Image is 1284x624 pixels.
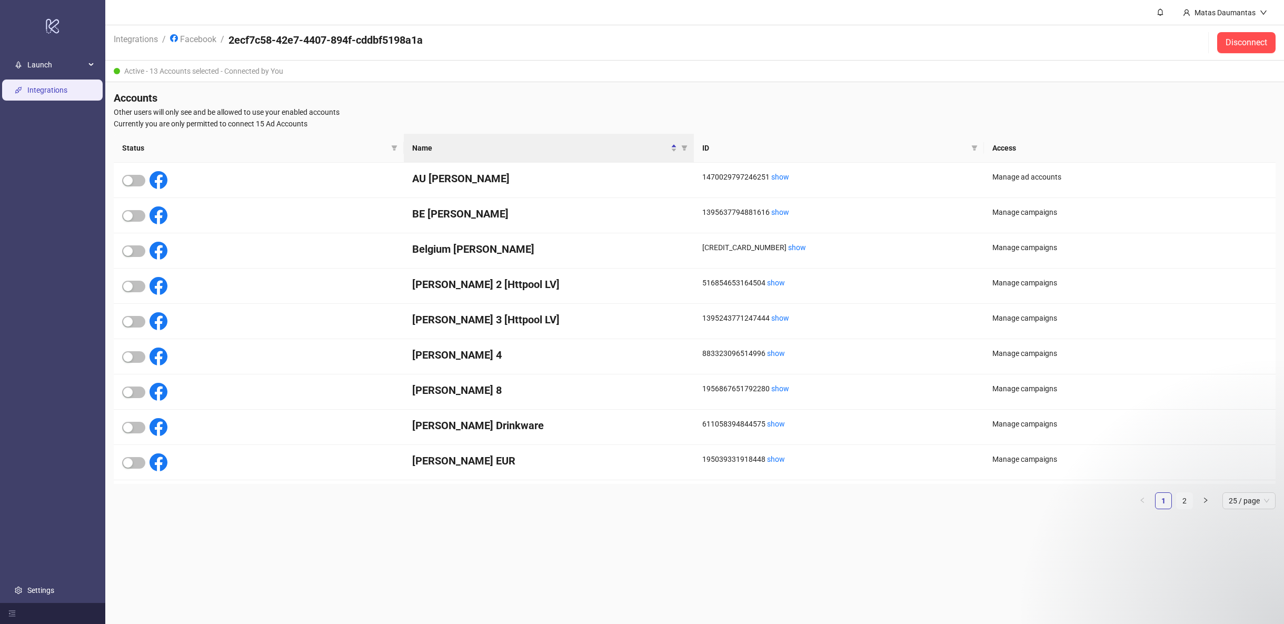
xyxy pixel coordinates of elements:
span: user [1183,9,1190,16]
li: Previous Page [1134,492,1151,509]
a: Integrations [27,86,67,94]
button: left [1134,492,1151,509]
span: filter [681,145,688,151]
div: Page Size [1222,492,1276,509]
a: show [771,384,789,393]
div: Manage campaigns [992,312,1267,324]
span: right [1202,497,1209,503]
div: Manage campaigns [992,206,1267,218]
li: / [162,33,166,53]
h4: [PERSON_NAME] 8 [412,383,685,398]
a: 2 [1177,493,1192,509]
li: 1 [1155,492,1172,509]
div: Manage campaigns [992,453,1267,465]
th: Access [984,134,1276,163]
span: Currently you are only permitted to connect 15 Ad Accounts [114,118,1276,130]
div: Manage campaigns [992,277,1267,289]
h4: 2ecf7c58-42e7-4407-894f-cddbf5198a1a [228,33,423,47]
a: show [771,173,789,181]
span: menu-fold [8,610,16,617]
li: Next Page [1197,492,1214,509]
h4: Belgium [PERSON_NAME] [412,242,685,256]
h4: [PERSON_NAME] EUR [412,453,685,468]
div: 883323096514996 [702,348,976,359]
li: 2 [1176,492,1193,509]
a: show [767,420,785,428]
a: show [771,208,789,216]
div: Manage campaigns [992,383,1267,394]
a: show [771,314,789,322]
div: 1956867651792280 [702,383,976,394]
span: ID [702,142,967,154]
div: 1470029797246251 [702,171,976,183]
div: Manage campaigns [992,348,1267,359]
th: Name [404,134,694,163]
span: filter [389,140,400,156]
div: Matas Daumantas [1190,7,1260,18]
a: Integrations [112,33,160,44]
div: Manage campaigns [992,242,1267,253]
span: filter [391,145,397,151]
span: Name [412,142,669,154]
div: 1395243771247444 [702,312,976,324]
li: / [221,33,224,53]
a: show [767,279,785,287]
span: rocket [15,61,22,68]
span: 25 / page [1229,493,1269,509]
div: [CREDIT_CARD_NUMBER] [702,242,976,253]
span: filter [969,140,980,156]
a: Facebook [168,33,218,44]
a: Settings [27,586,54,595]
div: 195039331918448 [702,453,976,465]
span: filter [971,145,978,151]
h4: BE [PERSON_NAME] [412,206,685,221]
div: 516854653164504 [702,277,976,289]
span: Status [122,142,387,154]
h4: [PERSON_NAME] Drinkware [412,418,685,433]
span: Launch [27,54,85,75]
h4: [PERSON_NAME] 4 [412,348,685,362]
div: Manage ad accounts [992,171,1267,183]
div: Manage campaigns [992,418,1267,430]
span: Other users will only see and be allowed to use your enabled accounts [114,106,1276,118]
h4: AU [PERSON_NAME] [412,171,685,186]
h4: [PERSON_NAME] 3 [Httpool LV] [412,312,685,327]
a: show [788,243,806,252]
a: show [767,455,785,463]
a: show [767,349,785,358]
h4: [PERSON_NAME] 2 [Httpool LV] [412,277,685,292]
span: left [1139,497,1146,503]
button: right [1197,492,1214,509]
button: Disconnect [1217,32,1276,53]
a: 1 [1156,493,1171,509]
div: 611058394844575 [702,418,976,430]
span: filter [679,140,690,156]
div: Active - 13 Accounts selected - Connected by You [105,61,1284,82]
div: 1395637794881616 [702,206,976,218]
span: Disconnect [1226,38,1267,47]
span: down [1260,9,1267,16]
h4: Accounts [114,91,1276,105]
span: bell [1157,8,1164,16]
